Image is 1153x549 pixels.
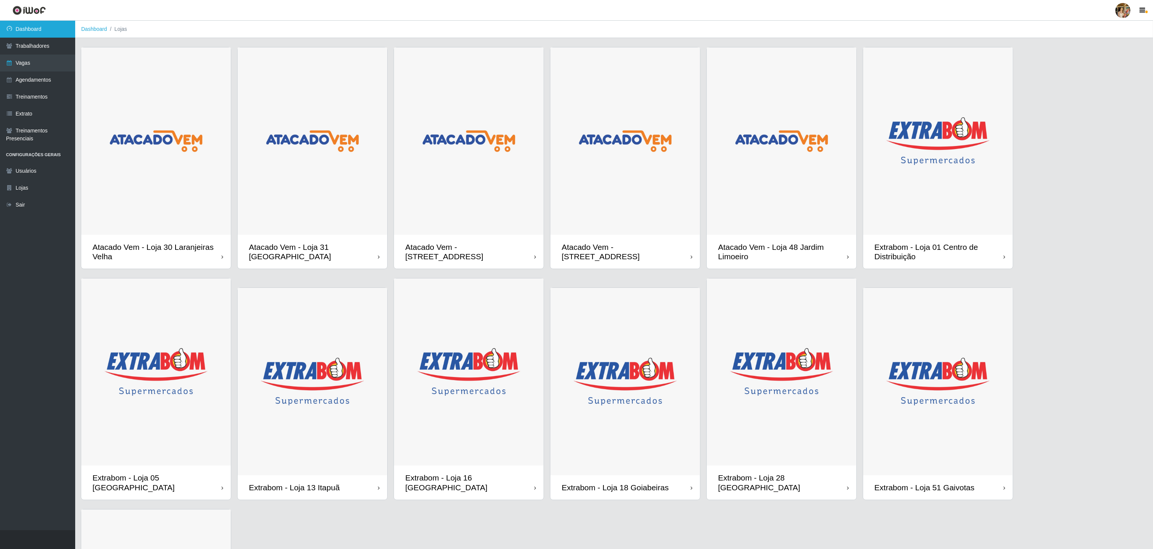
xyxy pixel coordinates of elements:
[562,483,669,492] div: Extrabom - Loja 18 Goiabeiras
[92,242,221,261] div: Atacado Vem - Loja 30 Laranjeiras Velha
[81,47,231,235] img: cardImg
[238,288,387,475] img: cardImg
[874,242,1003,261] div: Extrabom - Loja 01 Centro de Distribuição
[249,483,340,492] div: Extrabom - Loja 13 Itapuã
[707,278,856,466] img: cardImg
[718,242,847,261] div: Atacado Vem - Loja 48 Jardim Limoeiro
[874,483,974,492] div: Extrabom - Loja 51 Gaivotas
[81,278,231,466] img: cardImg
[238,47,387,235] img: cardImg
[92,473,221,492] div: Extrabom - Loja 05 [GEOGRAPHIC_DATA]
[863,288,1013,475] img: cardImg
[718,473,847,492] div: Extrabom - Loja 28 [GEOGRAPHIC_DATA]
[707,47,856,235] img: cardImg
[12,6,46,15] img: CoreUI Logo
[405,242,534,261] div: Atacado Vem - [STREET_ADDRESS]
[550,288,700,475] img: cardImg
[863,47,1013,235] img: cardImg
[394,47,544,235] img: cardImg
[107,25,127,33] li: Lojas
[562,242,691,261] div: Atacado Vem - [STREET_ADDRESS]
[81,26,107,32] a: Dashboard
[394,278,544,466] img: cardImg
[75,21,1153,38] nav: breadcrumb
[249,242,378,261] div: Atacado Vem - Loja 31 [GEOGRAPHIC_DATA]
[550,47,700,235] img: cardImg
[405,473,534,492] div: Extrabom - Loja 16 [GEOGRAPHIC_DATA]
